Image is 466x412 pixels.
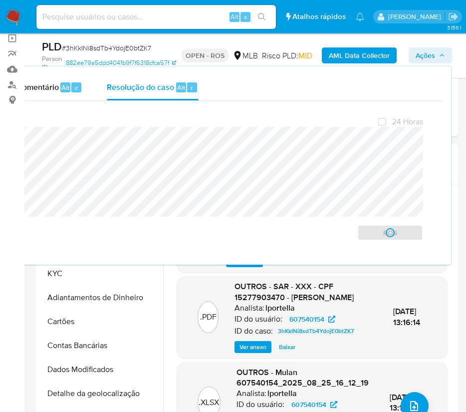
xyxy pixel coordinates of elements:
[270,256,287,266] span: Baixar
[75,83,78,92] span: c
[292,11,346,22] span: Atalhos rápidos
[279,342,295,352] span: Baixar
[239,342,266,352] span: Ver anexo
[416,47,435,63] span: Ações
[234,303,264,313] p: Analista:
[38,382,163,406] button: Detalhe da geolocalização
[42,38,62,54] b: PLD
[244,12,247,21] span: s
[200,312,217,323] p: .PDF
[409,47,452,63] button: Ações
[285,399,343,411] a: 607540154
[177,83,185,92] span: Alt
[274,341,300,353] button: Baixar
[182,48,229,62] p: OPEN - ROS
[36,10,276,23] input: Pesquise usuários ou casos...
[356,12,364,21] a: Notificações
[234,314,282,324] p: ID do usuário:
[299,256,321,266] span: Eliminar
[42,54,64,72] b: Person ID
[298,50,312,61] span: MID
[38,262,163,286] button: KYC
[392,117,423,127] span: 24 Horas
[283,313,341,325] a: 607540154
[236,389,266,399] p: Analista:
[231,256,258,266] span: Ver anexo
[236,367,369,389] span: OUTROS - Mulan 607540154_2025_08_25_16_12_19
[322,47,397,63] button: AML Data Collector
[234,281,354,303] span: OUTROS - SAR - XXX - CPF 15277903470 - [PERSON_NAME]
[66,54,176,72] a: 882ee79a5ddd4041b9f7f6318cfca57f
[267,389,297,399] h6: lportella
[38,334,163,358] button: Contas Bancárias
[388,12,445,21] p: joice.osilva@mercadopago.com.br
[447,23,461,31] span: 3.156.1
[234,326,273,336] p: ID do caso:
[61,83,69,92] span: Alt
[448,11,459,22] a: Sair
[251,10,272,24] button: search-icon
[38,286,163,310] button: Adiantamentos de Dinheiro
[233,50,258,61] div: MLB
[231,12,238,21] span: Alt
[234,341,271,353] button: Ver anexo
[38,358,163,382] button: Dados Modificados
[291,399,326,411] span: 607540154
[262,50,312,61] span: Risco PLD:
[378,118,386,126] input: 24 Horas
[107,81,174,93] span: Resolução do caso
[191,83,193,92] span: r
[329,47,390,63] b: AML Data Collector
[236,400,284,410] p: ID do usuário:
[199,397,219,408] p: .XLSX
[274,325,358,337] a: 3hKkINi8sdTb4YdojE0btZK7
[62,43,151,53] span: # 3hKkINi8sdTb4YdojE0btZK7
[289,313,324,325] span: 607540154
[265,303,295,313] h6: lportella
[393,306,420,328] span: [DATE] 13:16:14
[278,325,354,337] span: 3hKkINi8sdTb4YdojE0btZK7
[38,310,163,334] button: Cartões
